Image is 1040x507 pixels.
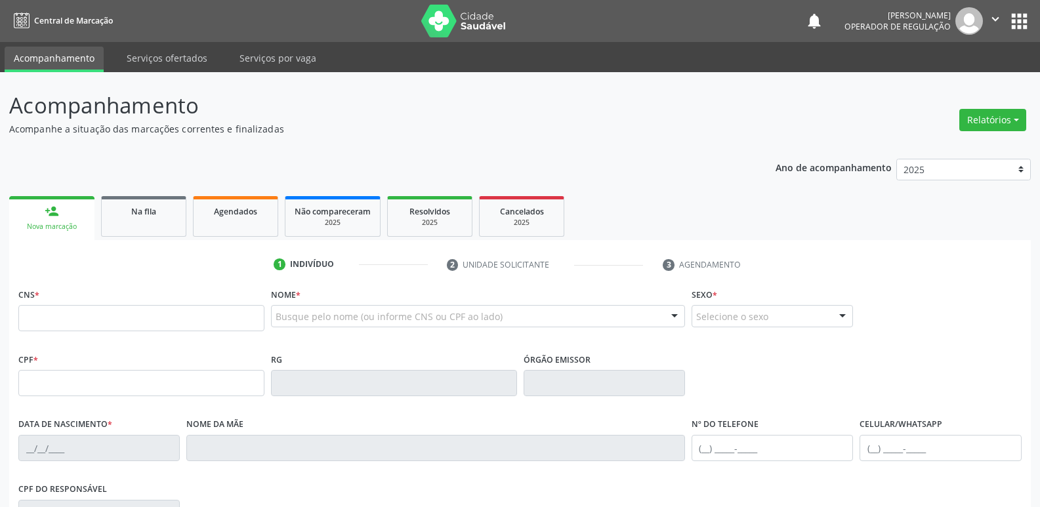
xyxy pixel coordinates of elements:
span: Não compareceram [295,206,371,217]
span: Agendados [214,206,257,217]
button: notifications [805,12,823,30]
span: Resolvidos [409,206,450,217]
a: Serviços por vaga [230,47,325,70]
span: Central de Marcação [34,15,113,26]
label: Data de nascimento [18,415,112,435]
input: (__) _____-_____ [860,435,1021,461]
p: Ano de acompanhamento [776,159,892,175]
label: Nome da mãe [186,415,243,435]
a: Serviços ofertados [117,47,217,70]
span: Operador de regulação [844,21,951,32]
span: Busque pelo nome (ou informe CNS ou CPF ao lado) [276,310,503,323]
div: Indivíduo [290,258,334,270]
span: Selecione o sexo [696,310,768,323]
div: Nova marcação [18,222,85,232]
p: Acompanhamento [9,89,724,122]
a: Acompanhamento [5,47,104,72]
button: apps [1008,10,1031,33]
label: Nome [271,285,301,305]
label: Sexo [692,285,717,305]
span: Na fila [131,206,156,217]
label: CNS [18,285,39,305]
button: Relatórios [959,109,1026,131]
div: 1 [274,258,285,270]
span: Cancelados [500,206,544,217]
div: [PERSON_NAME] [844,10,951,21]
div: 2025 [295,218,371,228]
div: 2025 [397,218,463,228]
a: Central de Marcação [9,10,113,31]
img: img [955,7,983,35]
input: (__) _____-_____ [692,435,853,461]
label: RG [271,350,282,370]
div: person_add [45,204,59,218]
i:  [988,12,1003,26]
label: Celular/WhatsApp [860,415,942,435]
p: Acompanhe a situação das marcações correntes e finalizadas [9,122,724,136]
label: Nº do Telefone [692,415,759,435]
input: __/__/____ [18,435,180,461]
div: 2025 [489,218,554,228]
label: CPF [18,350,38,370]
button:  [983,7,1008,35]
label: Órgão emissor [524,350,591,370]
label: CPF do responsável [18,479,107,500]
